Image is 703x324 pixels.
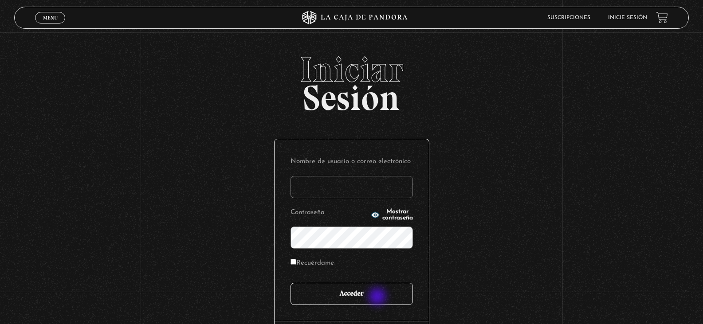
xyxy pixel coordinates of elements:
[371,209,413,221] button: Mostrar contraseña
[43,15,58,20] span: Menu
[14,52,689,109] h2: Sesión
[608,15,647,20] a: Inicie sesión
[291,206,368,220] label: Contraseña
[14,52,689,87] span: Iniciar
[656,12,668,23] a: View your shopping cart
[382,209,413,221] span: Mostrar contraseña
[547,15,590,20] a: Suscripciones
[40,22,61,28] span: Cerrar
[291,257,334,270] label: Recuérdame
[291,155,413,169] label: Nombre de usuario o correo electrónico
[291,283,413,305] input: Acceder
[291,259,296,265] input: Recuérdame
